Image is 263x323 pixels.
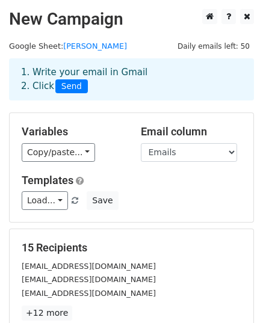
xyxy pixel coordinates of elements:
h2: New Campaign [9,9,254,29]
a: Copy/paste... [22,143,95,162]
a: Templates [22,174,73,186]
span: Daily emails left: 50 [173,40,254,53]
a: Load... [22,191,68,210]
small: [EMAIL_ADDRESS][DOMAIN_NAME] [22,262,156,271]
a: Daily emails left: 50 [173,42,254,51]
h5: Email column [141,125,242,138]
a: +12 more [22,306,72,321]
button: Save [87,191,118,210]
small: [EMAIL_ADDRESS][DOMAIN_NAME] [22,289,156,298]
span: Send [55,79,88,94]
h5: 15 Recipients [22,241,241,254]
div: 1. Write your email in Gmail 2. Click [12,66,251,93]
small: [EMAIL_ADDRESS][DOMAIN_NAME] [22,275,156,284]
small: Google Sheet: [9,42,127,51]
iframe: Chat Widget [203,265,263,323]
a: [PERSON_NAME] [63,42,127,51]
h5: Variables [22,125,123,138]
